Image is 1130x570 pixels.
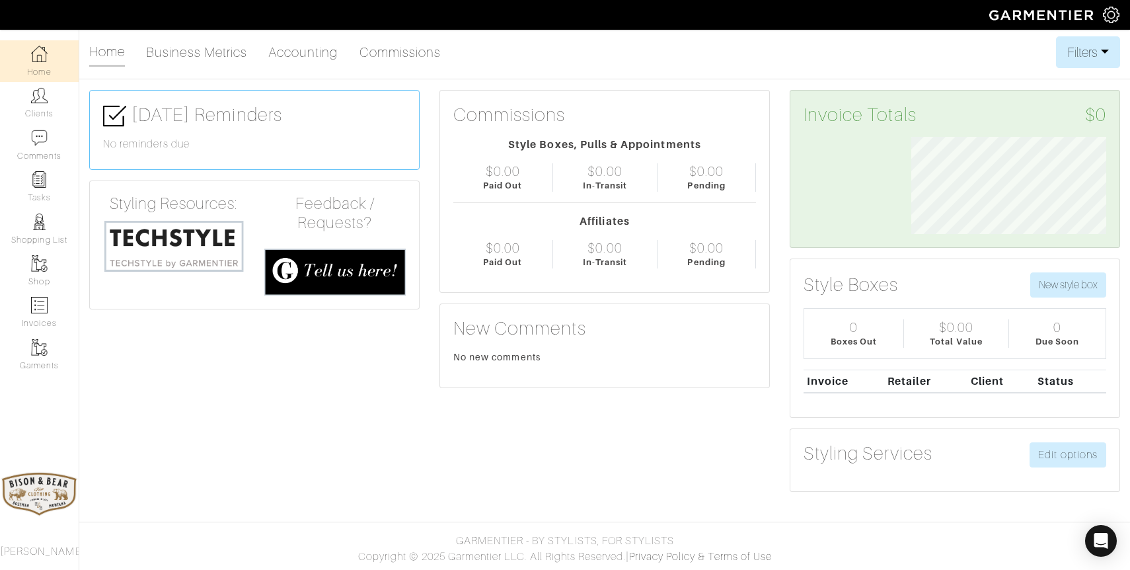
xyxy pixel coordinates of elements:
[31,130,48,146] img: comment-icon-a0a6a9ef722e966f86d9cbdc48e553b5cf19dbc54f86b18d962a5391bc8f6eb6.png
[453,214,756,229] div: Affiliates
[268,39,338,65] a: Accounting
[1030,442,1106,468] a: Edit options
[483,256,522,268] div: Paid Out
[103,194,245,214] h4: Styling Resources:
[804,104,1106,126] h3: Invoice Totals
[1085,525,1117,557] div: Open Intercom Messenger
[804,274,899,296] h3: Style Boxes
[453,104,566,126] h3: Commissions
[689,240,724,256] div: $0.00
[31,46,48,62] img: dashboard-icon-dbcd8f5a0b271acd01030246c82b418ddd0df26cd7fceb0bd07c9910d44c42f6.png
[359,39,441,65] a: Commissions
[884,370,967,393] th: Retailer
[587,240,622,256] div: $0.00
[31,171,48,188] img: reminder-icon-8004d30b9f0a5d33ae49ab947aed9ed385cf756f9e5892f1edd6e32f2345188e.png
[587,163,622,179] div: $0.00
[103,104,406,128] h3: [DATE] Reminders
[804,442,932,465] h3: Styling Services
[453,137,756,153] div: Style Boxes, Pulls & Appointments
[1085,104,1106,126] span: $0
[804,370,884,393] th: Invoice
[31,339,48,356] img: garments-icon-b7da505a4dc4fd61783c78ac3ca0ef83fa9d6f193b1c9dc38574b1d14d53ca28.png
[486,240,520,256] div: $0.00
[483,179,522,192] div: Paid Out
[358,551,626,563] span: Copyright © 2025 Garmentier LLC. All Rights Reserved.
[1036,335,1079,348] div: Due Soon
[583,256,628,268] div: In-Transit
[687,179,725,192] div: Pending
[983,3,1103,26] img: garmentier-logo-header-white-b43fb05a5012e4ada735d5af1a66efaba907eab6374d6393d1fbf88cb4ef424d.png
[1053,319,1061,335] div: 0
[31,214,48,230] img: stylists-icon-eb353228a002819b7ec25b43dbf5f0378dd9e0616d9560372ff212230b889e62.png
[930,335,983,348] div: Total Value
[31,87,48,104] img: clients-icon-6bae9207a08558b7cb47a8932f037763ab4055f8c8b6bfacd5dc20c3e0201464.png
[583,179,628,192] div: In-Transit
[31,297,48,313] img: orders-icon-0abe47150d42831381b5fb84f609e132dff9fe21cb692f30cb5eec754e2cba89.png
[146,39,247,65] a: Business Metrics
[31,255,48,272] img: garments-icon-b7da505a4dc4fd61783c78ac3ca0ef83fa9d6f193b1c9dc38574b1d14d53ca28.png
[689,163,724,179] div: $0.00
[89,38,125,67] a: Home
[1056,36,1120,68] button: Filters
[1103,7,1119,23] img: gear-icon-white-bd11855cb880d31180b6d7d6211b90ccbf57a29d726f0c71d8c61bd08dd39cc2.png
[453,350,756,364] div: No new comments
[103,104,126,128] img: check-box-icon-36a4915ff3ba2bd8f6e4f29bc755bb66becd62c870f447fc0dd1365fcfddab58.png
[103,138,406,151] h6: No reminders due
[831,335,877,348] div: Boxes Out
[939,319,973,335] div: $0.00
[1034,370,1106,393] th: Status
[103,219,245,273] img: techstyle-93310999766a10050dc78ceb7f971a75838126fd19372ce40ba20cdf6a89b94b.png
[687,256,725,268] div: Pending
[453,317,756,340] h3: New Comments
[264,249,406,296] img: feedback_requests-3821251ac2bd56c73c230f3229a5b25d6eb027adea667894f41107c140538ee0.png
[486,163,520,179] div: $0.00
[1030,272,1106,298] button: New style box
[967,370,1034,393] th: Client
[264,194,406,233] h4: Feedback / Requests?
[629,551,772,563] a: Privacy Policy & Terms of Use
[850,319,858,335] div: 0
